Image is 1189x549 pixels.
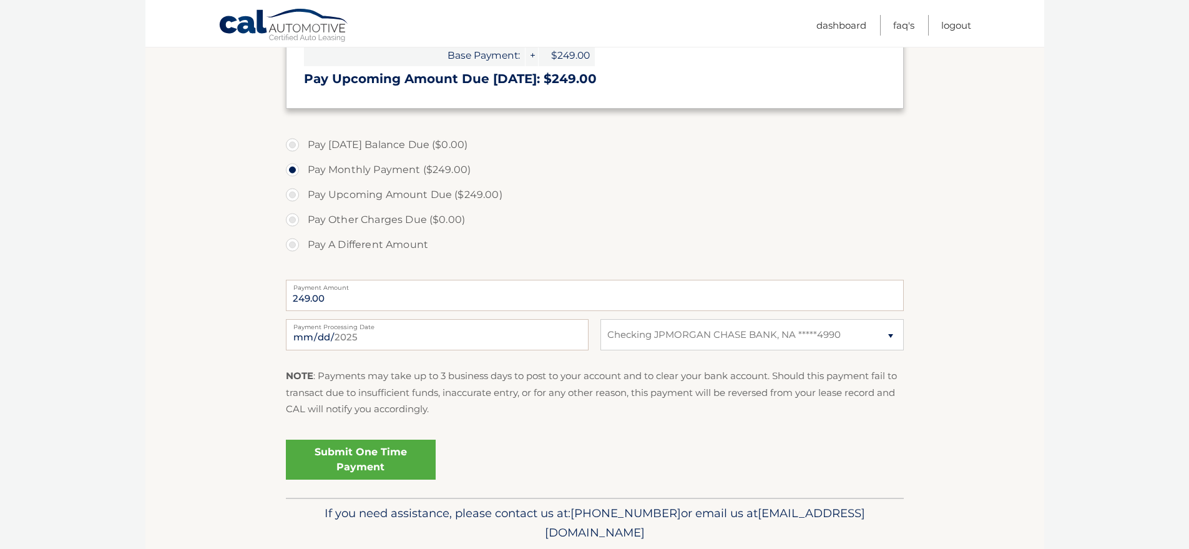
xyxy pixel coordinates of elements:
span: [PHONE_NUMBER] [570,506,681,520]
span: + [526,44,538,66]
strong: NOTE [286,370,313,382]
a: Cal Automotive [218,8,350,44]
p: : Payments may take up to 3 business days to post to your account and to clear your bank account.... [286,368,904,417]
input: Payment Amount [286,280,904,311]
p: If you need assistance, please contact us at: or email us at [294,503,896,543]
h3: Pay Upcoming Amount Due [DATE]: $249.00 [304,71,886,87]
a: Submit One Time Payment [286,440,436,480]
span: Base Payment: [304,44,525,66]
label: Pay Other Charges Due ($0.00) [286,207,904,232]
span: $249.00 [539,44,595,66]
a: Dashboard [816,15,866,36]
label: Payment Processing Date [286,319,589,329]
label: Pay [DATE] Balance Due ($0.00) [286,132,904,157]
a: FAQ's [893,15,914,36]
label: Pay A Different Amount [286,232,904,257]
label: Payment Amount [286,280,904,290]
label: Pay Upcoming Amount Due ($249.00) [286,182,904,207]
a: Logout [941,15,971,36]
label: Pay Monthly Payment ($249.00) [286,157,904,182]
input: Payment Date [286,319,589,350]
